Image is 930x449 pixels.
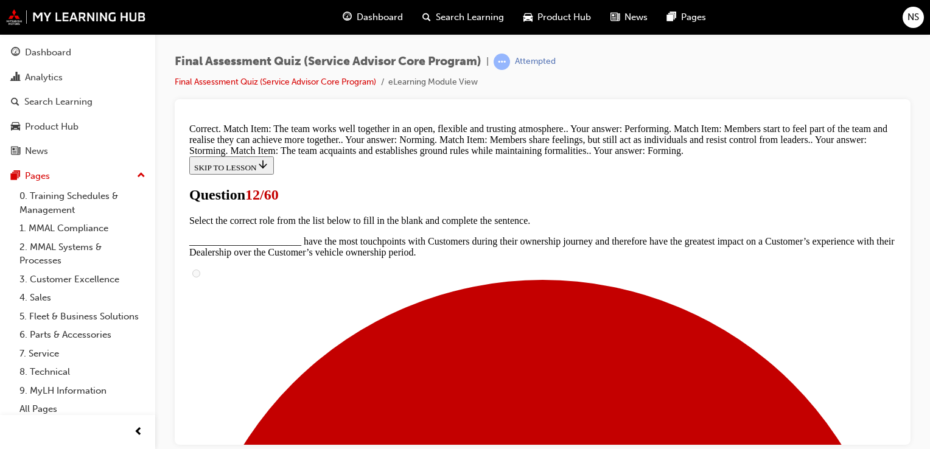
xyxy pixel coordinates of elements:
[15,363,150,381] a: 8. Technical
[5,66,150,89] a: Analytics
[5,5,711,38] div: Correct. Match Item: The team works well together in an open, flexible and trusting atmosphere.. ...
[25,46,71,60] div: Dashboard
[514,5,601,30] a: car-iconProduct Hub
[11,47,20,58] span: guage-icon
[5,165,150,187] button: Pages
[5,41,150,64] a: Dashboard
[624,10,648,24] span: News
[25,169,50,183] div: Pages
[25,144,48,158] div: News
[6,9,146,25] img: mmal
[15,381,150,400] a: 9. MyLH Information
[422,10,431,25] span: search-icon
[134,425,143,440] span: prev-icon
[667,10,676,25] span: pages-icon
[137,168,145,184] span: up-icon
[610,10,620,25] span: news-icon
[5,116,150,138] a: Product Hub
[537,10,591,24] span: Product Hub
[333,5,413,30] a: guage-iconDashboard
[15,307,150,326] a: 5. Fleet & Business Solutions
[11,122,20,133] span: car-icon
[515,56,556,68] div: Attempted
[25,71,63,85] div: Analytics
[11,146,20,157] span: news-icon
[15,219,150,238] a: 1. MMAL Compliance
[24,95,93,109] div: Search Learning
[11,72,20,83] span: chart-icon
[5,38,89,56] button: SKIP TO LESSON
[657,5,716,30] a: pages-iconPages
[436,10,504,24] span: Search Learning
[15,400,150,419] a: All Pages
[5,91,150,113] a: Search Learning
[601,5,657,30] a: news-iconNews
[388,75,478,89] li: eLearning Module View
[25,120,79,134] div: Product Hub
[15,344,150,363] a: 7. Service
[486,55,489,69] span: |
[11,97,19,108] span: search-icon
[5,140,150,162] a: News
[5,39,150,165] button: DashboardAnalyticsSearch LearningProduct HubNews
[11,171,20,182] span: pages-icon
[10,44,85,54] span: SKIP TO LESSON
[15,187,150,219] a: 0. Training Schedules & Management
[357,10,403,24] span: Dashboard
[15,288,150,307] a: 4. Sales
[907,10,919,24] span: NS
[494,54,510,70] span: learningRecordVerb_ATTEMPT-icon
[523,10,533,25] span: car-icon
[681,10,706,24] span: Pages
[903,7,924,28] button: NS
[15,270,150,289] a: 3. Customer Excellence
[175,77,376,87] a: Final Assessment Quiz (Service Advisor Core Program)
[15,325,150,344] a: 6. Parts & Accessories
[343,10,352,25] span: guage-icon
[413,5,514,30] a: search-iconSearch Learning
[15,238,150,270] a: 2. MMAL Systems & Processes
[175,55,481,69] span: Final Assessment Quiz (Service Advisor Core Program)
